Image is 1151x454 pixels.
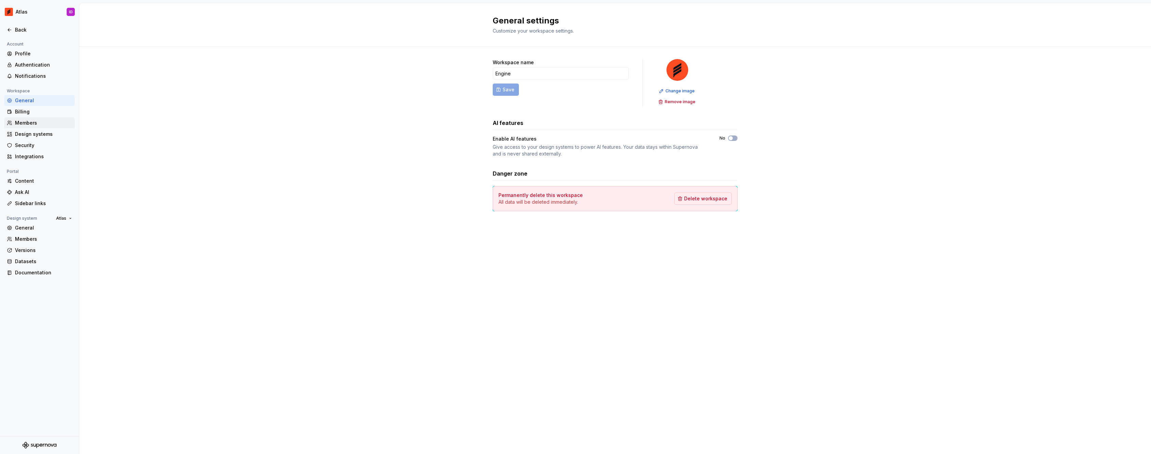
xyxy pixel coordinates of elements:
[15,142,72,149] div: Security
[15,131,72,138] div: Design systems
[4,267,75,278] a: Documentation
[15,50,72,57] div: Profile
[4,71,75,81] a: Notifications
[15,178,72,184] div: Content
[4,256,75,267] a: Datasets
[4,24,75,35] a: Back
[4,87,33,95] div: Workspace
[4,234,75,244] a: Members
[15,200,72,207] div: Sidebar links
[4,222,75,233] a: General
[4,59,75,70] a: Authentication
[15,73,72,79] div: Notifications
[665,88,695,94] span: Change image
[16,8,28,15] div: Atlas
[493,144,707,157] div: Give access to your design systems to power AI features. Your data stays within Supernova and is ...
[15,108,72,115] div: Billing
[4,187,75,198] a: Ask AI
[493,28,574,34] span: Customize your workspace settings.
[15,189,72,196] div: Ask AI
[493,119,523,127] h3: AI features
[4,140,75,151] a: Security
[15,97,72,104] div: General
[4,151,75,162] a: Integrations
[4,95,75,106] a: General
[15,26,72,33] div: Back
[69,9,73,15] div: ID
[666,59,688,81] img: 102f71e4-5f95-4b3f-aebe-9cae3cf15d45.png
[684,195,727,202] span: Delete workspace
[5,8,13,16] img: 102f71e4-5f95-4b3f-aebe-9cae3cf15d45.png
[4,48,75,59] a: Profile
[4,245,75,256] a: Versions
[656,97,698,107] button: Remove image
[493,135,707,142] div: Enable AI features
[493,169,527,178] h3: Danger zone
[4,214,40,222] div: Design system
[4,40,26,48] div: Account
[498,192,583,199] h4: Permanently delete this workspace
[665,99,695,105] span: Remove image
[15,153,72,160] div: Integrations
[493,59,534,66] label: Workspace name
[4,176,75,186] a: Content
[15,224,72,231] div: General
[15,258,72,265] div: Datasets
[4,129,75,140] a: Design systems
[4,117,75,128] a: Members
[4,106,75,117] a: Billing
[56,216,66,221] span: Atlas
[15,247,72,254] div: Versions
[22,442,56,449] svg: Supernova Logo
[15,61,72,68] div: Authentication
[15,236,72,242] div: Members
[4,198,75,209] a: Sidebar links
[720,135,725,141] label: No
[493,15,729,26] h2: General settings
[15,269,72,276] div: Documentation
[498,199,583,205] p: All data will be deleted immediately.
[1,4,78,19] button: AtlasID
[4,167,21,176] div: Portal
[674,193,732,205] button: Delete workspace
[657,86,698,96] button: Change image
[15,120,72,126] div: Members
